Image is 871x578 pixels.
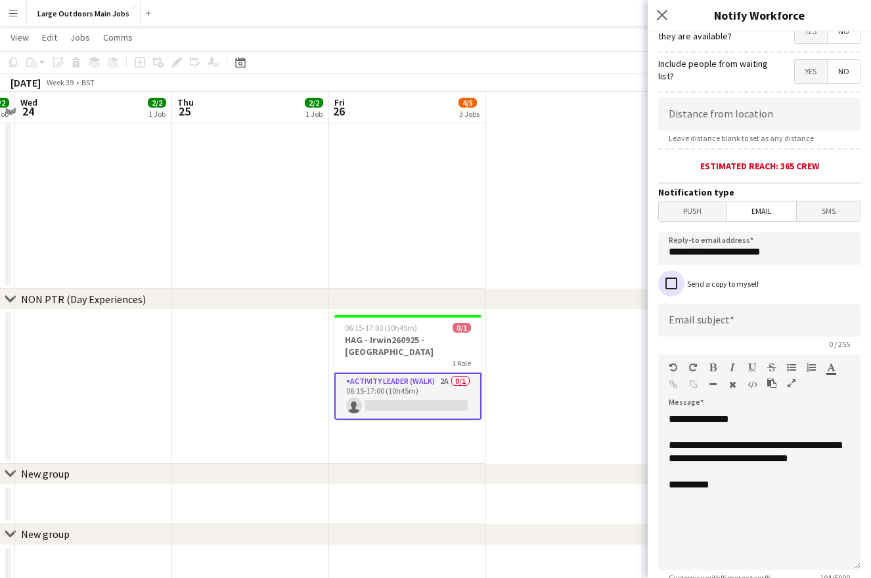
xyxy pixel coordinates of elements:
[459,109,480,119] div: 3 Jobs
[658,160,860,172] div: Estimated reach: 365 crew
[21,467,70,480] div: New group
[787,362,796,373] button: Unordered List
[334,315,481,420] app-job-card: 06:15-17:00 (10h45m)0/1HAG - Irwin260925 - [GEOGRAPHIC_DATA]1 RoleActivity Leader (Walk)2A0/106:1...
[452,358,471,368] span: 1 Role
[11,76,41,89] div: [DATE]
[81,77,95,87] div: BST
[658,186,860,198] h3: Notification type
[728,362,737,373] button: Italic
[334,373,481,420] app-card-role: Activity Leader (Walk)2A0/106:15-17:00 (10h45m)
[458,98,477,108] span: 4/5
[767,362,776,373] button: Strikethrough
[727,201,797,221] span: Email
[818,339,860,349] span: 0 / 255
[345,323,417,333] span: 06:15-17:00 (10h45m)
[669,362,678,373] button: Undo
[688,362,698,373] button: Redo
[658,133,824,143] span: Leave distance blank to set as any distance
[795,60,827,83] span: Yes
[177,96,194,108] span: Thu
[148,98,166,108] span: 2/2
[5,29,34,46] a: View
[42,31,57,43] span: Edit
[658,58,772,81] label: Include people from waiting list?
[20,96,37,108] span: Wed
[787,378,796,388] button: Fullscreen
[43,77,76,87] span: Week 39
[65,29,95,46] a: Jobs
[659,201,726,221] span: Push
[826,362,836,373] button: Text Color
[21,527,70,541] div: New group
[648,7,871,24] h3: Notify Workforce
[453,323,471,333] span: 0/1
[767,378,776,388] button: Paste as plain text
[103,31,133,43] span: Comms
[305,98,323,108] span: 2/2
[797,201,860,221] span: SMS
[708,379,717,390] button: Horizontal Line
[148,109,166,119] div: 1 Job
[11,31,29,43] span: View
[21,293,146,306] div: NON PTR (Day Experiences)
[748,362,757,373] button: Underline
[305,109,323,119] div: 1 Job
[708,362,717,373] button: Bold
[175,104,194,119] span: 25
[18,104,37,119] span: 24
[98,29,138,46] a: Comms
[332,104,345,119] span: 26
[37,29,62,46] a: Edit
[728,379,737,390] button: Clear Formatting
[27,1,141,26] button: Large Outdoors Main Jobs
[828,60,860,83] span: No
[684,279,759,289] label: Send a copy to myself
[828,20,860,43] span: No
[70,31,90,43] span: Jobs
[334,96,345,108] span: Fri
[748,379,757,390] button: HTML Code
[807,362,816,373] button: Ordered List
[334,334,481,358] h3: HAG - Irwin260925 - [GEOGRAPHIC_DATA]
[795,20,827,43] span: Yes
